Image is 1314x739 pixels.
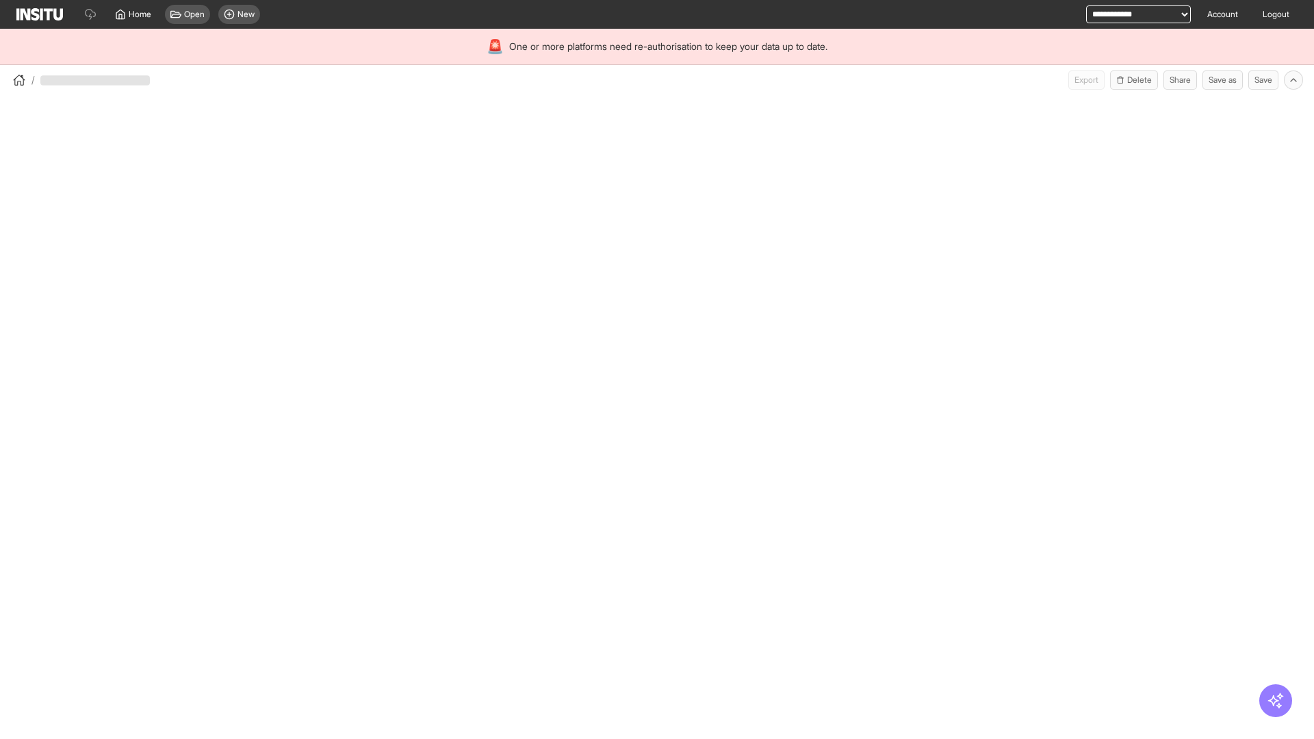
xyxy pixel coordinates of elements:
[11,72,35,88] button: /
[184,9,205,20] span: Open
[129,9,151,20] span: Home
[16,8,63,21] img: Logo
[509,40,827,53] span: One or more platforms need re-authorisation to keep your data up to date.
[1068,70,1105,90] span: Can currently only export from Insights reports.
[1110,70,1158,90] button: Delete
[1248,70,1278,90] button: Save
[1163,70,1197,90] button: Share
[237,9,255,20] span: New
[487,37,504,56] div: 🚨
[31,73,35,87] span: /
[1068,70,1105,90] button: Export
[1202,70,1243,90] button: Save as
